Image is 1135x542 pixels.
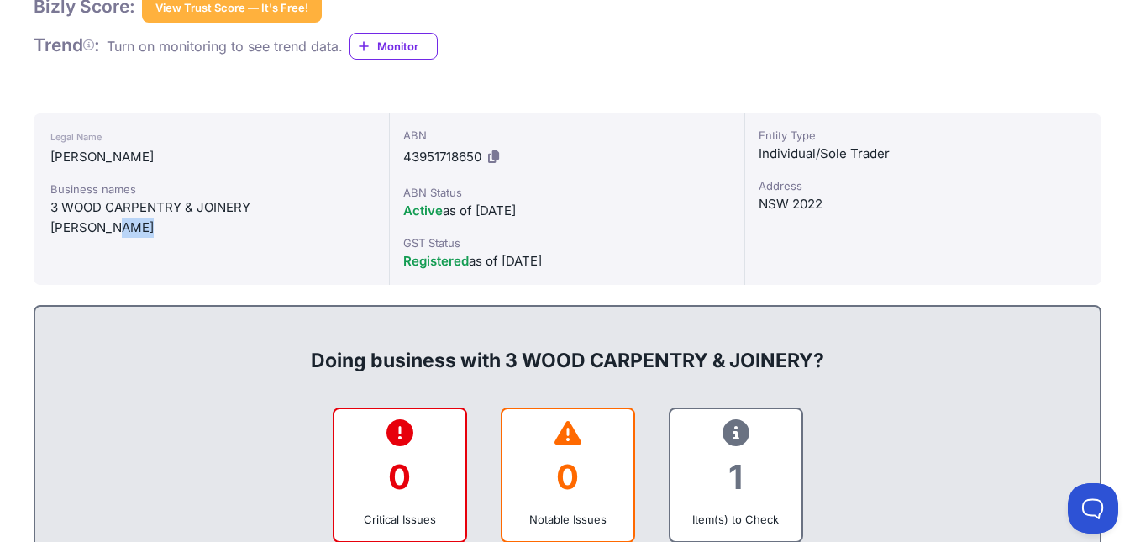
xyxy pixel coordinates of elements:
div: NSW 2022 [759,194,1087,214]
div: Individual/Sole Trader [759,144,1087,164]
iframe: Toggle Customer Support [1068,483,1118,534]
div: ABN [403,127,732,144]
div: [PERSON_NAME] [50,218,372,238]
div: Entity Type [759,127,1087,144]
div: 0 [348,443,452,511]
span: 43951718650 [403,149,481,165]
h1: Trend : [34,34,100,56]
div: 0 [516,443,620,511]
span: Active [403,203,443,218]
span: Monitor [377,38,437,55]
span: Registered [403,253,469,269]
div: [PERSON_NAME] [50,147,372,167]
div: ABN Status [403,184,732,201]
div: Turn on monitoring to see trend data. [107,36,343,56]
div: as of [DATE] [403,201,732,221]
div: Address [759,177,1087,194]
div: Doing business with 3 WOOD CARPENTRY & JOINERY? [52,320,1083,374]
div: Notable Issues [516,511,620,528]
div: Legal Name [50,127,372,147]
div: Item(s) to Check [684,511,788,528]
div: as of [DATE] [403,251,732,271]
div: Business names [50,181,372,197]
div: Critical Issues [348,511,452,528]
div: GST Status [403,234,732,251]
div: 3 WOOD CARPENTRY & JOINERY [50,197,372,218]
a: Monitor [349,33,438,60]
div: 1 [684,443,788,511]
